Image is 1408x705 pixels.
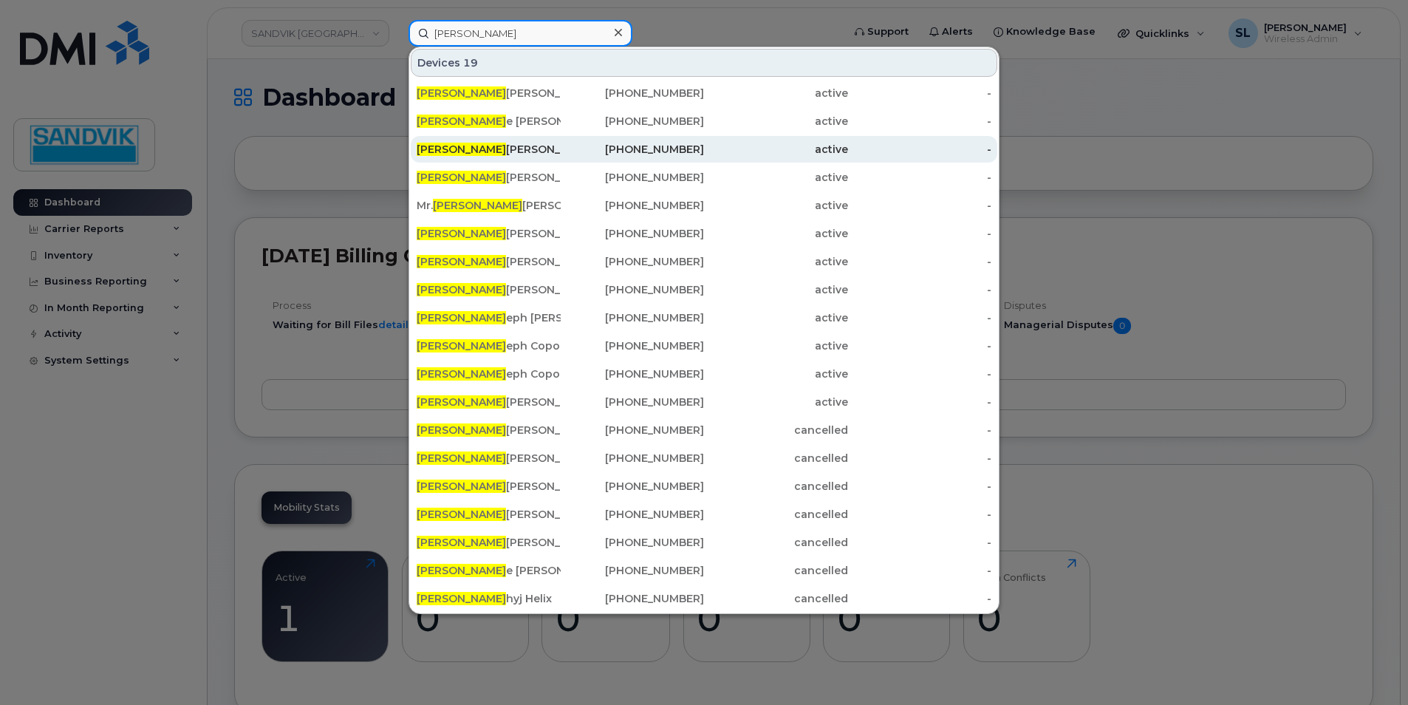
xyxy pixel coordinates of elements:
div: [PHONE_NUMBER] [561,114,705,129]
span: [PERSON_NAME] [417,255,506,268]
div: [PHONE_NUMBER] [561,591,705,606]
div: cancelled [704,423,848,437]
div: - [848,170,992,185]
div: active [704,338,848,353]
div: [PERSON_NAME] Mi Fi [417,395,561,409]
div: eph [PERSON_NAME] Tablet [417,310,561,325]
div: - [848,254,992,269]
a: [PERSON_NAME][PERSON_NAME][PHONE_NUMBER]active- [411,220,997,247]
div: [PHONE_NUMBER] [561,338,705,353]
div: e [PERSON_NAME] [417,114,561,129]
span: [PERSON_NAME] [417,115,506,128]
div: [PHONE_NUMBER] [561,535,705,550]
a: [PERSON_NAME][PERSON_NAME][GEOGRAPHIC_DATA][PHONE_NUMBER]cancelled- [411,417,997,443]
a: [PERSON_NAME][PERSON_NAME][PHONE_NUMBER]active- [411,136,997,163]
span: 19 [463,55,478,70]
span: [PERSON_NAME] [417,452,506,465]
a: [PERSON_NAME]eph Copon Mi Fi[PHONE_NUMBER]active- [411,333,997,359]
div: cancelled [704,507,848,522]
span: [PERSON_NAME] [417,311,506,324]
span: [PERSON_NAME] [417,480,506,493]
div: [PHONE_NUMBER] [561,170,705,185]
div: [PERSON_NAME] [417,535,561,550]
div: [PERSON_NAME] [417,226,561,241]
span: [PERSON_NAME] [417,227,506,240]
div: [PHONE_NUMBER] [561,507,705,522]
div: - [848,451,992,466]
div: [PERSON_NAME] [417,86,561,101]
span: [PERSON_NAME] [417,564,506,577]
div: [PHONE_NUMBER] [561,563,705,578]
div: - [848,282,992,297]
div: active [704,86,848,101]
a: [PERSON_NAME]hyj Helix[PHONE_NUMBER]cancelled- [411,585,997,612]
span: [PERSON_NAME] [417,508,506,521]
div: - [848,535,992,550]
div: [PHONE_NUMBER] [561,142,705,157]
div: cancelled [704,591,848,606]
div: - [848,86,992,101]
div: eph Copon Mi Fi [417,338,561,353]
div: - [848,338,992,353]
span: [PERSON_NAME] [417,171,506,184]
a: [PERSON_NAME][PERSON_NAME] Mi Fi[PHONE_NUMBER]active- [411,389,997,415]
div: hyj Helix [417,591,561,606]
div: active [704,395,848,409]
span: [PERSON_NAME] [417,143,506,156]
div: active [704,198,848,213]
span: [PERSON_NAME] [417,367,506,381]
div: [PERSON_NAME] [417,254,561,269]
div: - [848,563,992,578]
div: - [848,479,992,494]
div: [PHONE_NUMBER] [561,86,705,101]
div: [PERSON_NAME] [417,142,561,157]
div: cancelled [704,479,848,494]
span: [PERSON_NAME] [417,339,506,352]
div: [PERSON_NAME] [417,282,561,297]
div: - [848,507,992,522]
div: - [848,367,992,381]
a: [PERSON_NAME][PERSON_NAME][PHONE_NUMBER]cancelled- [411,501,997,528]
div: [PHONE_NUMBER] [561,479,705,494]
div: active [704,282,848,297]
span: [PERSON_NAME] [417,536,506,549]
div: - [848,395,992,409]
div: active [704,254,848,269]
div: [PHONE_NUMBER] [561,395,705,409]
div: eph Copon [417,367,561,381]
a: [PERSON_NAME]e [PERSON_NAME][PHONE_NUMBER]cancelled- [411,557,997,584]
div: cancelled [704,451,848,466]
div: e [PERSON_NAME] [417,563,561,578]
div: active [704,170,848,185]
div: [PHONE_NUMBER] [561,310,705,325]
div: [PHONE_NUMBER] [561,451,705,466]
div: [PHONE_NUMBER] [561,198,705,213]
div: - [848,423,992,437]
div: [PERSON_NAME] [417,170,561,185]
div: [PHONE_NUMBER] [561,226,705,241]
div: [PHONE_NUMBER] [561,423,705,437]
a: [PERSON_NAME][PERSON_NAME][PHONE_NUMBER]active- [411,80,997,106]
div: active [704,310,848,325]
a: [PERSON_NAME][PERSON_NAME][PHONE_NUMBER]active- [411,248,997,275]
div: active [704,226,848,241]
div: - [848,226,992,241]
a: Mr.[PERSON_NAME][PERSON_NAME][PHONE_NUMBER]active- [411,192,997,219]
div: - [848,114,992,129]
div: [PHONE_NUMBER] [561,367,705,381]
div: cancelled [704,535,848,550]
div: cancelled [704,563,848,578]
div: [PHONE_NUMBER] [561,254,705,269]
span: [PERSON_NAME] [417,395,506,409]
span: [PERSON_NAME] [417,86,506,100]
div: active [704,142,848,157]
a: [PERSON_NAME]eph Copon[PHONE_NUMBER]active- [411,361,997,387]
a: [PERSON_NAME][PERSON_NAME][PHONE_NUMBER]active- [411,164,997,191]
div: active [704,367,848,381]
div: [PERSON_NAME] [417,451,561,466]
div: - [848,198,992,213]
a: [PERSON_NAME][PERSON_NAME][PHONE_NUMBER]active- [411,276,997,303]
div: [PERSON_NAME] [417,507,561,522]
div: [PERSON_NAME] [417,479,561,494]
div: - [848,591,992,606]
